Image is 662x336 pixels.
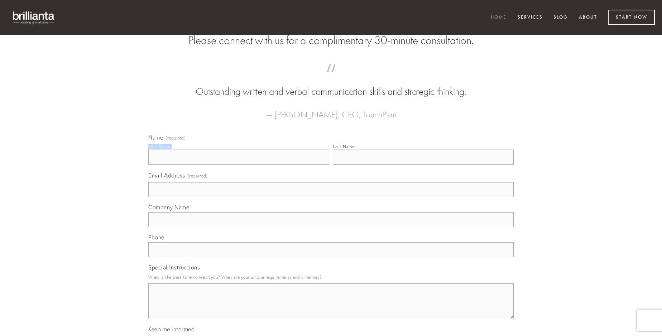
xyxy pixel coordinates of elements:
blockquote: Outstanding written and verbal communication skills and strategic thinking. [160,71,502,99]
span: Company Name [148,204,189,211]
span: “ [160,71,502,85]
span: (required) [188,171,208,181]
a: Blog [549,12,572,24]
span: Special Instructions [148,264,200,271]
p: What is the best time to reach you? What are your unique requirements and timelines? [148,272,514,282]
div: First Name [148,144,170,149]
span: Phone [148,234,164,241]
span: (required) [165,136,186,140]
a: About [574,12,602,24]
span: Keep me informed [148,326,195,333]
img: brillianta - research, strategy, marketing [7,7,61,28]
a: Home [486,12,511,24]
span: Email Address [148,172,185,179]
div: Last Name [333,144,354,149]
a: Services [513,12,547,24]
span: Name [148,134,163,141]
h2: Please connect with us for a complimentary 30-minute consultation. [148,34,514,47]
a: Start Now [608,10,655,25]
figcaption: — [PERSON_NAME], CEO, TouchPlan [160,99,502,122]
